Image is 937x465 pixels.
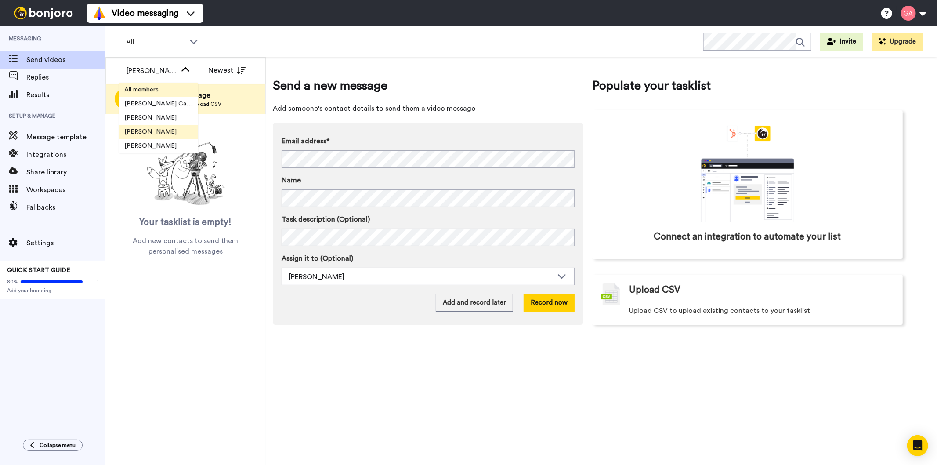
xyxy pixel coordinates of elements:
[629,283,680,297] span: Upload CSV
[23,440,83,451] button: Collapse menu
[7,267,70,273] span: QUICK START GUIDE
[282,214,575,225] label: Task description (Optional)
[202,62,252,79] button: Newest
[119,99,198,108] span: [PERSON_NAME] Cataluña
[289,272,553,282] div: [PERSON_NAME]
[119,113,182,122] span: [PERSON_NAME]
[629,305,810,316] span: Upload CSV to upload existing contacts to your tasklist
[127,65,177,76] div: [PERSON_NAME]
[282,253,575,264] label: Assign it to (Optional)
[273,77,583,94] span: Send a new message
[524,294,575,312] button: Record now
[592,77,903,94] span: Populate your tasklist
[98,277,105,285] div: Tooltip anchor
[119,142,182,150] span: [PERSON_NAME]
[26,238,105,248] span: Settings
[26,202,105,213] span: Fallbacks
[126,37,185,47] span: All
[601,283,620,305] img: csv-grey.png
[119,85,164,94] span: All members
[273,103,583,114] span: Add someone's contact details to send them a video message
[40,442,76,449] span: Collapse menu
[119,236,253,257] span: Add new contacts to send them personalised messages
[872,33,923,51] button: Upgrade
[140,216,232,229] span: Your tasklist is empty!
[282,175,301,185] span: Name
[26,185,105,195] span: Workspaces
[436,294,513,312] button: Add and record later
[26,72,105,83] span: Replies
[26,132,105,142] span: Message template
[820,33,863,51] button: Invite
[654,230,841,243] span: Connect an integration to automate your list
[119,127,182,136] span: [PERSON_NAME]
[11,7,76,19] img: bj-logo-header-white.svg
[26,90,105,100] span: Results
[142,139,230,209] img: ready-set-action.png
[26,149,105,160] span: Integrations
[682,126,814,222] div: animation
[92,6,106,20] img: vm-color.svg
[282,136,575,146] label: Email address*
[7,278,18,285] span: 80%
[907,435,928,456] div: Open Intercom Messenger
[26,54,105,65] span: Send videos
[7,287,98,294] span: Add your branding
[112,7,178,19] span: Video messaging
[26,167,105,178] span: Share library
